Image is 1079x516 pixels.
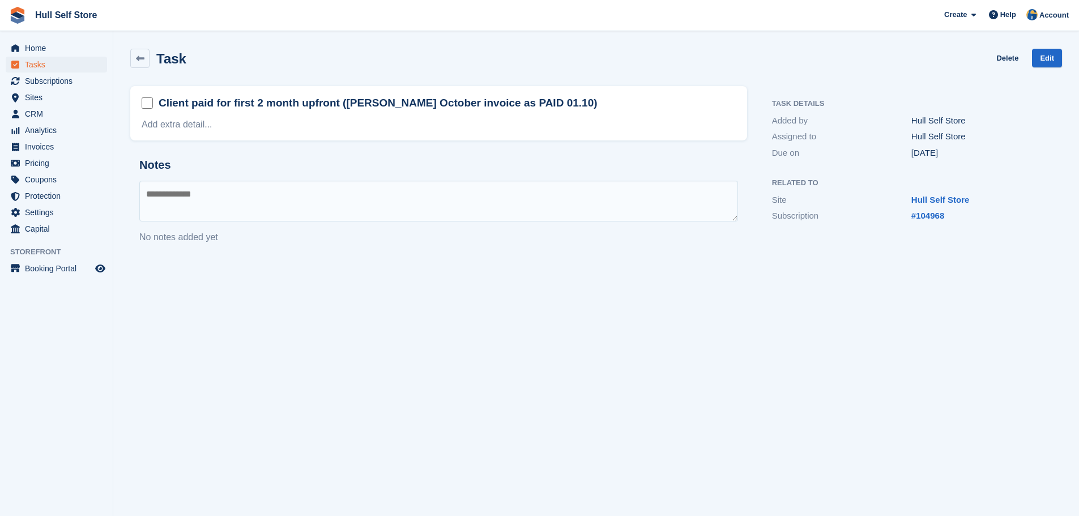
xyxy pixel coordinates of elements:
[159,96,598,110] h2: Client paid for first 2 month upfront ([PERSON_NAME] October invoice as PAID 01.10)
[6,89,107,105] a: menu
[772,100,1051,108] h2: Task Details
[6,122,107,138] a: menu
[6,106,107,122] a: menu
[911,211,944,220] a: #104968
[6,155,107,171] a: menu
[9,7,26,24] img: stora-icon-8386f47178a22dfd0bd8f6a31ec36ba5ce8667c1dd55bd0f319d3a0aa187defe.svg
[10,246,113,258] span: Storefront
[31,6,101,24] a: Hull Self Store
[772,194,911,207] div: Site
[772,130,911,143] div: Assigned to
[6,188,107,204] a: menu
[156,51,186,66] h2: Task
[996,49,1018,67] a: Delete
[25,106,93,122] span: CRM
[25,172,93,187] span: Coupons
[772,114,911,127] div: Added by
[1000,9,1016,20] span: Help
[25,89,93,105] span: Sites
[6,221,107,237] a: menu
[25,122,93,138] span: Analytics
[25,40,93,56] span: Home
[139,159,738,172] h2: Notes
[25,188,93,204] span: Protection
[911,195,970,204] a: Hull Self Store
[6,261,107,276] a: menu
[6,204,107,220] a: menu
[1039,10,1069,21] span: Account
[6,73,107,89] a: menu
[25,261,93,276] span: Booking Portal
[6,40,107,56] a: menu
[911,147,1051,160] div: [DATE]
[6,139,107,155] a: menu
[139,232,218,242] span: No notes added yet
[6,57,107,73] a: menu
[1026,9,1038,20] img: Hull Self Store
[25,155,93,171] span: Pricing
[6,172,107,187] a: menu
[911,114,1051,127] div: Hull Self Store
[25,57,93,73] span: Tasks
[142,120,212,129] a: Add extra detail...
[25,221,93,237] span: Capital
[25,139,93,155] span: Invoices
[25,73,93,89] span: Subscriptions
[772,147,911,160] div: Due on
[911,130,1051,143] div: Hull Self Store
[772,210,911,223] div: Subscription
[25,204,93,220] span: Settings
[1032,49,1062,67] a: Edit
[772,179,1051,187] h2: Related to
[93,262,107,275] a: Preview store
[944,9,967,20] span: Create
